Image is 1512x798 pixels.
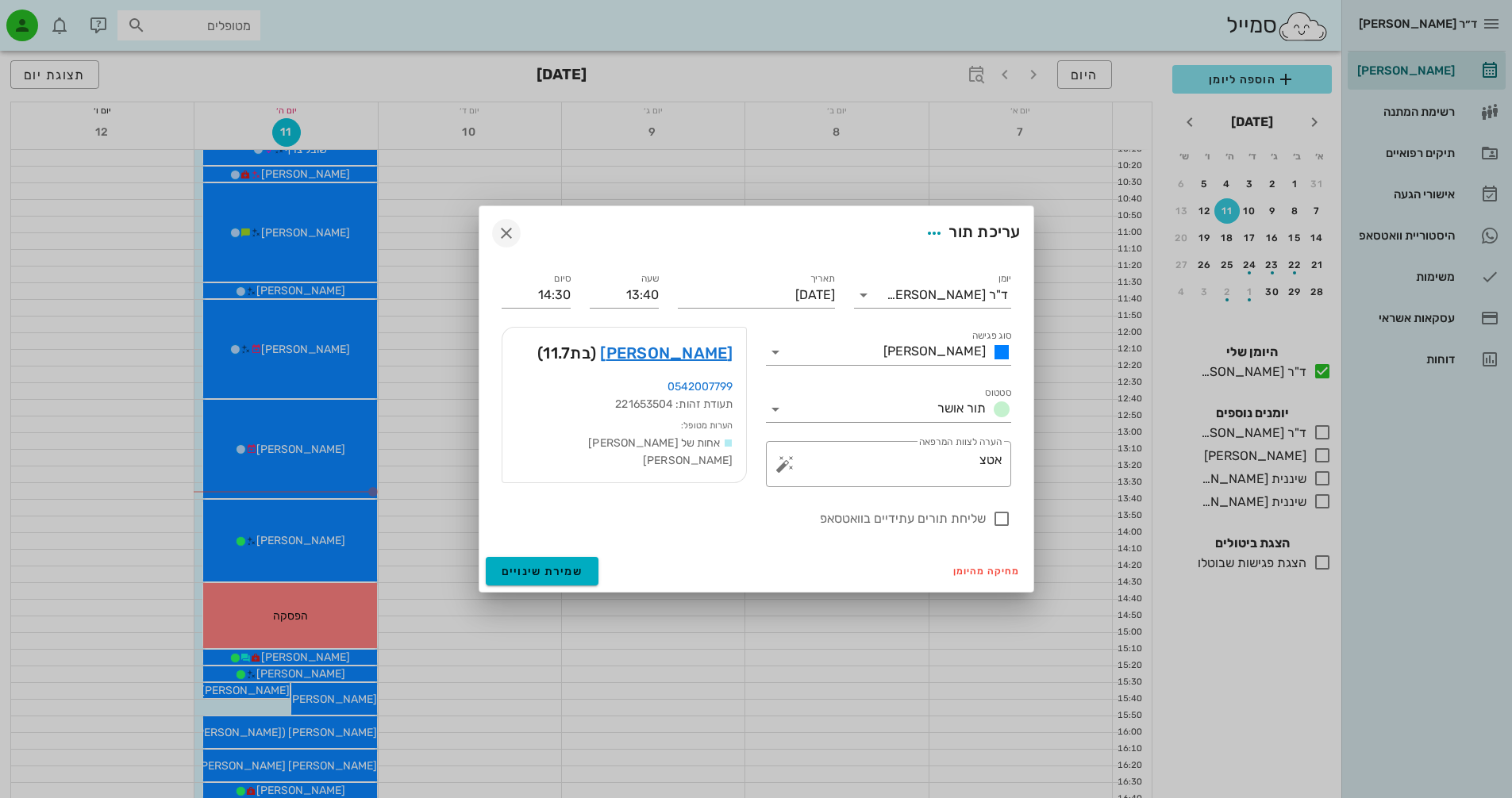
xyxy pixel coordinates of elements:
div: ד"ר [PERSON_NAME] [887,288,1008,302]
div: סטטוסתור אושר [766,397,1011,422]
label: סיום [554,273,571,285]
div: תעודת זהות: 221653504 [515,396,733,413]
span: תור אושר [937,401,986,416]
label: יומן [998,273,1011,285]
span: אחות של [PERSON_NAME] [PERSON_NAME] [588,436,733,467]
small: הערות מטופל: [681,420,733,431]
label: שעה [641,273,659,285]
button: מחיקה מהיומן [947,560,1027,582]
span: שמירת שינויים [502,565,583,578]
label: שליחת תורים עתידיים בוואטסאפ [502,511,986,527]
div: עריכת תור [920,219,1020,247]
span: מחיקה מהיומן [953,566,1021,577]
span: [PERSON_NAME] [883,343,986,359]
a: [PERSON_NAME] [600,340,733,366]
label: תאריך [810,273,835,285]
label: הערה לצוות המרפאה [918,436,1001,448]
span: (בת ) [537,340,596,366]
span: 11.7 [543,343,570,363]
label: סטטוס [985,387,1011,399]
label: סוג פגישה [971,330,1011,342]
button: שמירת שינויים [486,557,599,585]
a: 0542007799 [668,380,733,393]
div: יומןד"ר [PERSON_NAME] [854,282,1011,308]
